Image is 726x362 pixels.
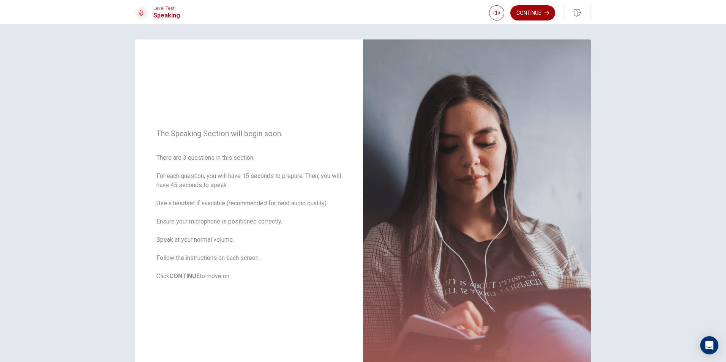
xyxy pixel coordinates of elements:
span: The Speaking Section will begin soon. [156,129,342,138]
b: CONTINUE [169,272,200,280]
span: Level Test [153,6,180,11]
span: There are 3 questions in this section. For each question, you will have 15 seconds to prepare. Th... [156,153,342,281]
h1: Speaking [153,11,180,20]
button: Continue [510,5,555,20]
div: Open Intercom Messenger [700,336,718,354]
